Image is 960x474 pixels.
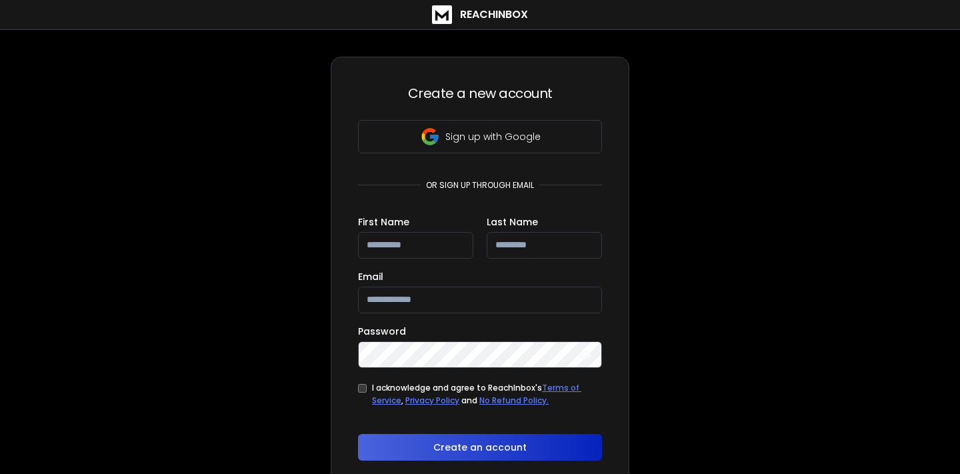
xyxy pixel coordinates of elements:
[445,130,541,143] p: Sign up with Google
[487,217,538,227] label: Last Name
[421,180,539,191] p: or sign up through email
[405,395,459,406] a: Privacy Policy
[358,217,409,227] label: First Name
[432,5,452,24] img: logo
[358,120,602,153] button: Sign up with Google
[479,395,549,406] a: No Refund Policy.
[358,272,383,281] label: Email
[358,327,406,336] label: Password
[432,5,528,24] a: ReachInbox
[460,7,528,23] h1: ReachInbox
[372,381,602,407] div: I acknowledge and agree to ReachInbox's , and
[358,84,602,103] h3: Create a new account
[358,434,602,461] button: Create an account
